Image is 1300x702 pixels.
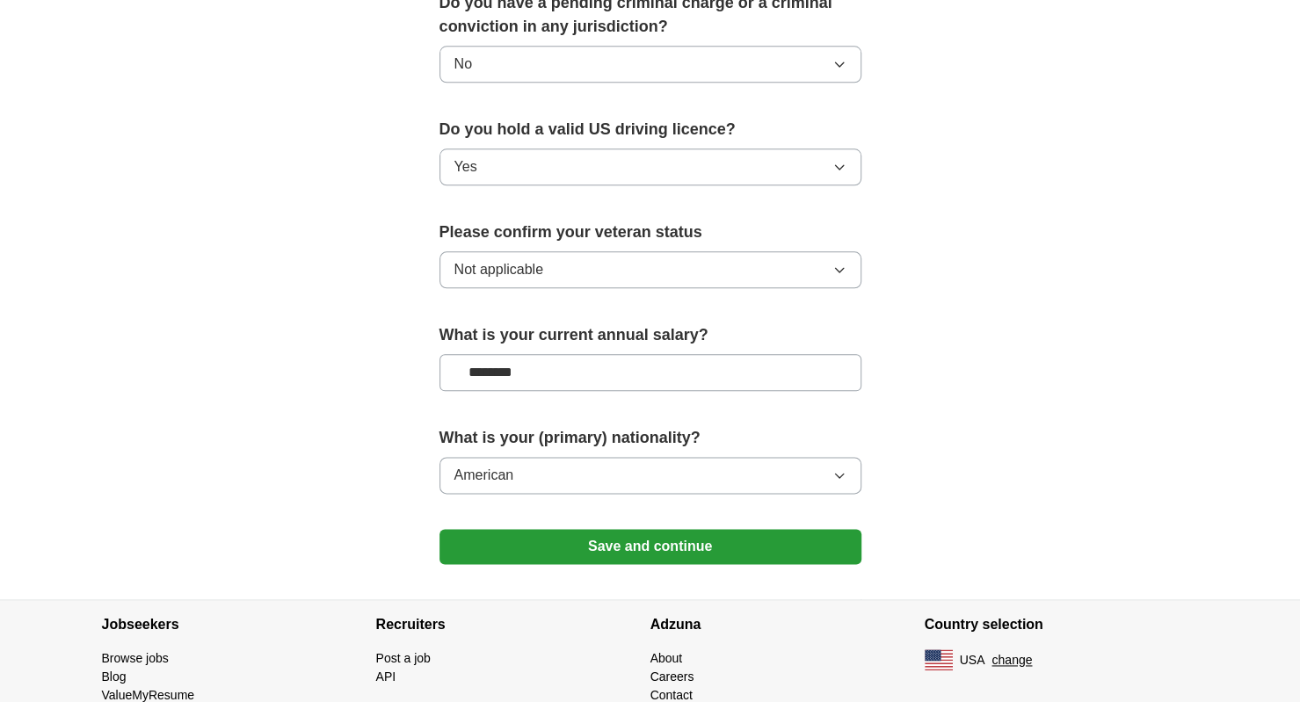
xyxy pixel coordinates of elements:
[439,118,861,141] label: Do you hold a valid US driving licence?
[454,465,514,486] span: American
[454,259,543,280] span: Not applicable
[991,651,1032,669] button: change
[925,649,953,670] img: US flag
[376,669,396,684] a: API
[102,688,195,702] a: ValueMyResume
[376,651,431,665] a: Post a job
[439,457,861,494] button: American
[439,221,861,244] label: Please confirm your veteran status
[439,251,861,288] button: Not applicable
[439,426,861,450] label: What is your (primary) nationality?
[439,148,861,185] button: Yes
[650,669,694,684] a: Careers
[439,529,861,564] button: Save and continue
[102,669,127,684] a: Blog
[454,54,472,75] span: No
[439,323,861,347] label: What is your current annual salary?
[925,600,1199,649] h4: Country selection
[439,46,861,83] button: No
[102,651,169,665] a: Browse jobs
[454,156,477,177] span: Yes
[960,651,985,669] span: USA
[650,651,683,665] a: About
[650,688,693,702] a: Contact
